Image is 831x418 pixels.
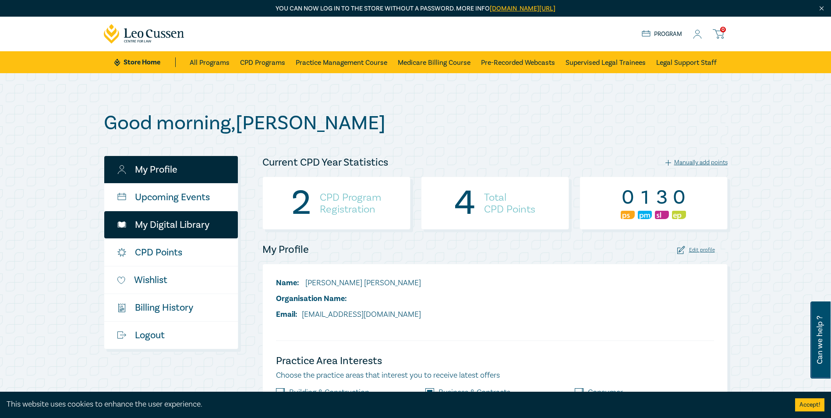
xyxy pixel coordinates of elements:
[672,211,686,219] img: Ethics & Professional Responsibility
[104,322,238,349] a: Logout
[262,156,388,170] h4: Current CPD Year Statistics
[104,184,238,211] a: Upcoming Events
[481,51,555,73] a: Pre-Recorded Webcasts
[320,191,381,215] h4: CPD Program Registration
[190,51,230,73] a: All Programs
[454,192,475,215] div: 4
[276,277,421,289] li: [PERSON_NAME] [PERSON_NAME]
[296,51,387,73] a: Practice Management Course
[656,51,717,73] a: Legal Support Staff
[276,354,714,368] h4: Practice Area Interests
[104,156,238,183] a: My Profile
[398,51,470,73] a: Medicare Billing Course
[816,307,824,373] span: Can we help ?
[276,309,421,320] li: [EMAIL_ADDRESS][DOMAIN_NAME]
[291,192,311,215] div: 2
[720,27,726,32] span: 0
[655,211,669,219] img: Substantive Law
[566,51,646,73] a: Supervised Legal Trainees
[438,388,510,397] label: Business & Contracts
[677,246,715,254] div: Edit profile
[484,191,535,215] h4: Total CPD Points
[621,186,635,209] div: 0
[795,398,824,411] button: Accept cookies
[104,211,238,238] a: My Digital Library
[119,305,121,309] tspan: $
[114,57,175,67] a: Store Home
[638,186,652,209] div: 1
[665,159,728,166] div: Manually add points
[276,294,347,304] span: Organisation Name:
[276,278,299,288] span: Name:
[289,388,369,397] label: Building & Construction
[655,186,669,209] div: 3
[818,5,825,12] img: Close
[7,399,782,410] div: This website uses cookies to enhance the user experience.
[104,294,238,321] a: $Billing History
[240,51,285,73] a: CPD Programs
[104,266,238,294] a: Wishlist
[276,370,714,381] p: Choose the practice areas that interest you to receive latest offers
[621,211,635,219] img: Professional Skills
[104,4,728,14] p: You can now log in to the store without a password. More info
[588,388,623,397] label: Consumer
[642,29,682,39] a: Program
[490,4,555,13] a: [DOMAIN_NAME][URL]
[276,309,297,319] span: Email:
[104,112,728,135] h1: Good morning , [PERSON_NAME]
[262,243,309,257] h4: My Profile
[104,239,238,266] a: CPD Points
[672,186,686,209] div: 0
[638,211,652,219] img: Practice Management & Business Skills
